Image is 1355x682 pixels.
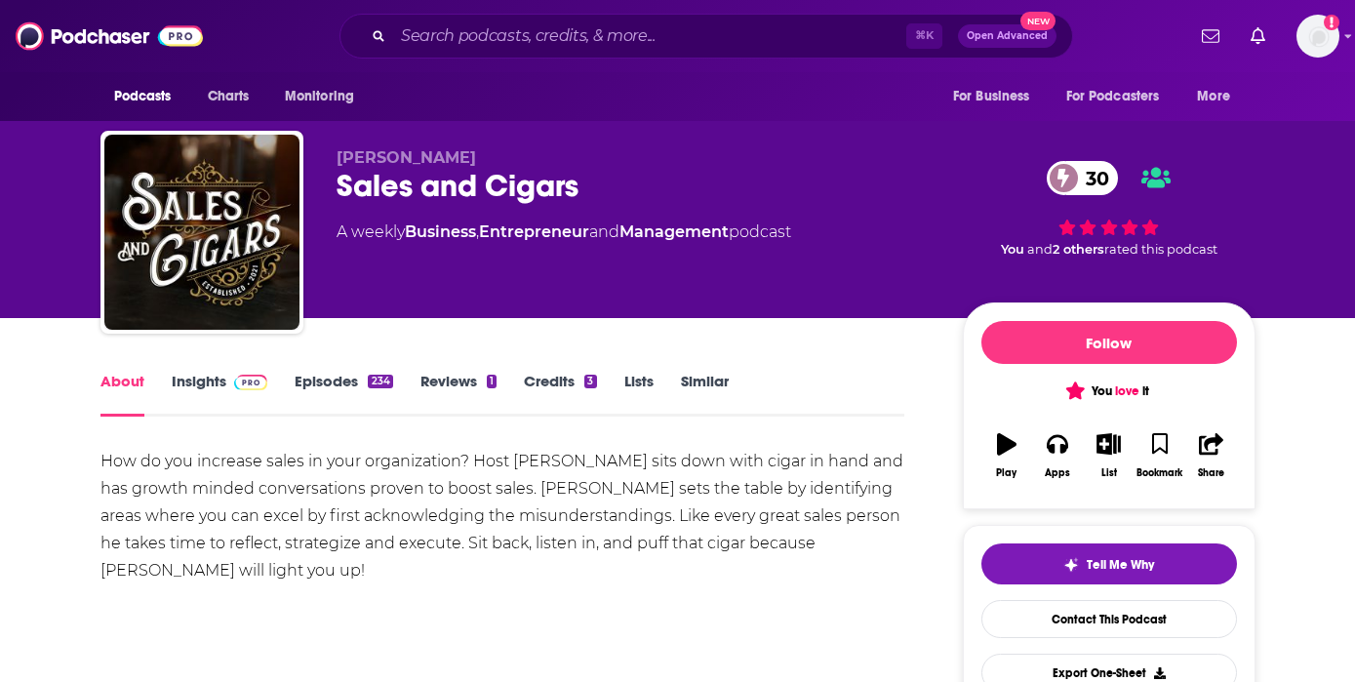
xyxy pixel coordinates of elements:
span: [PERSON_NAME] [337,148,476,167]
a: Entrepreneur [479,222,589,241]
button: Play [981,421,1032,491]
span: For Business [953,83,1030,110]
button: Bookmark [1135,421,1185,491]
span: and [589,222,619,241]
span: You [1001,242,1024,257]
div: 30You and2 othersrated this podcast [963,148,1255,269]
div: Share [1198,467,1224,479]
a: Lists [624,372,654,417]
div: How do you increase sales in your organization? Host [PERSON_NAME] sits down with cigar in hand a... [100,448,905,584]
div: 3 [584,375,596,388]
button: Apps [1032,421,1083,491]
div: Play [996,467,1016,479]
span: Tell Me Why [1087,557,1154,573]
img: Podchaser - Follow, Share and Rate Podcasts [16,18,203,55]
a: Reviews1 [420,372,497,417]
img: Podchaser Pro [234,375,268,390]
button: open menu [100,78,197,115]
span: Podcasts [114,83,172,110]
a: Show notifications dropdown [1243,20,1273,53]
img: Sales and Cigars [104,135,299,330]
button: open menu [1054,78,1188,115]
button: Show profile menu [1296,15,1339,58]
a: Contact This Podcast [981,600,1237,638]
a: Similar [681,372,729,417]
div: Bookmark [1136,467,1182,479]
span: You it [1068,383,1149,399]
span: 30 [1066,161,1119,195]
span: Open Advanced [967,31,1048,41]
button: open menu [939,78,1055,115]
span: , [476,222,479,241]
a: Episodes234 [295,372,392,417]
a: Charts [195,78,261,115]
button: List [1083,421,1134,491]
button: tell me why sparkleTell Me Why [981,543,1237,584]
div: A weekly podcast [337,221,791,244]
span: 2 others [1053,242,1104,257]
button: open menu [1183,78,1255,115]
svg: Add a profile image [1324,15,1339,30]
div: Apps [1045,467,1070,479]
a: About [100,372,144,417]
input: Search podcasts, credits, & more... [393,20,906,52]
a: Business [405,222,476,241]
span: ⌘ K [906,23,942,49]
div: Search podcasts, credits, & more... [339,14,1073,59]
span: and [1027,242,1053,257]
div: 1 [487,375,497,388]
span: New [1020,12,1056,30]
button: Open AdvancedNew [958,24,1056,48]
a: 30 [1047,161,1119,195]
a: InsightsPodchaser Pro [172,372,268,417]
img: tell me why sparkle [1063,557,1079,573]
span: Logged in as anaresonate [1296,15,1339,58]
span: For Podcasters [1066,83,1160,110]
button: Share [1185,421,1236,491]
button: open menu [271,78,379,115]
button: You love it [981,372,1237,410]
a: Credits3 [524,372,596,417]
a: Management [619,222,729,241]
span: Monitoring [285,83,354,110]
span: More [1197,83,1230,110]
img: User Profile [1296,15,1339,58]
span: Charts [208,83,250,110]
button: Follow [981,321,1237,364]
div: List [1101,467,1117,479]
div: 234 [368,375,392,388]
span: rated this podcast [1104,242,1217,257]
a: Show notifications dropdown [1194,20,1227,53]
span: love [1115,383,1139,399]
